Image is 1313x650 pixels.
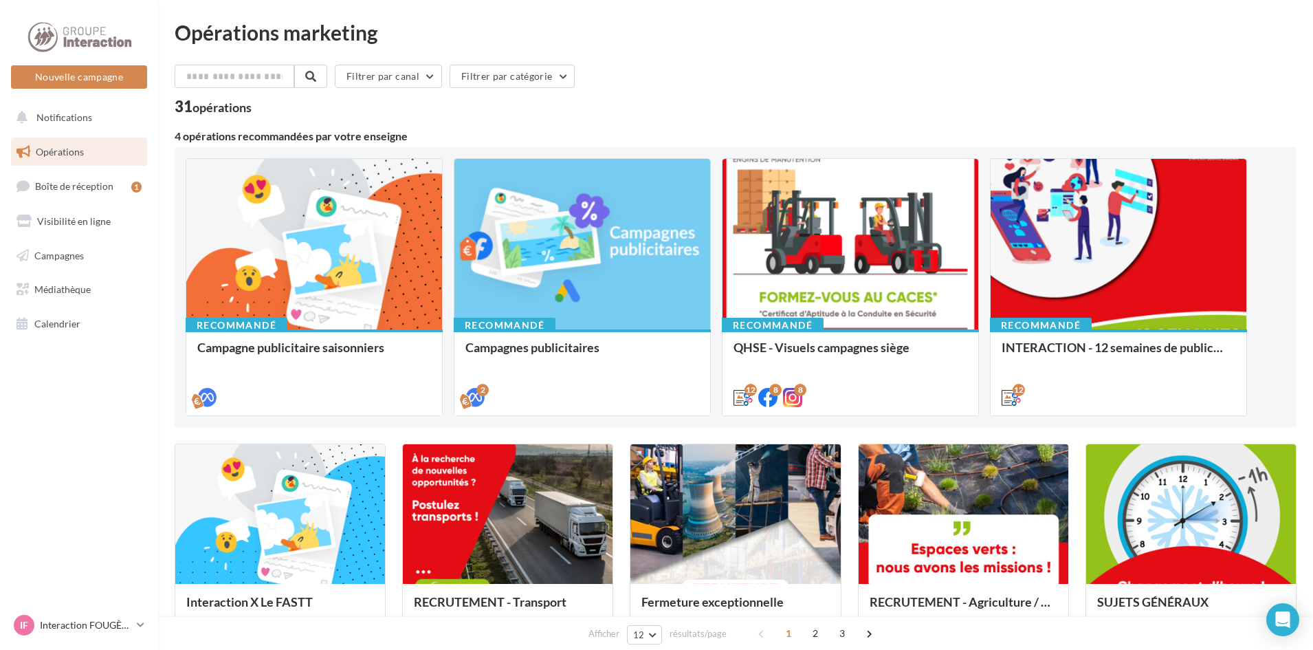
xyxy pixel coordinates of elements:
a: Opérations [8,138,150,166]
div: Recommandé [990,318,1092,333]
div: RECRUTEMENT - Agriculture / Espaces verts [870,595,1057,622]
a: Boîte de réception1 [8,171,150,201]
span: 3 [831,622,853,644]
div: Fermeture exceptionnelle [641,595,829,622]
a: Médiathèque [8,275,150,304]
div: 2 [476,384,489,396]
div: INTERACTION - 12 semaines de publication [1002,340,1235,368]
div: Opérations marketing [175,22,1297,43]
a: Campagnes [8,241,150,270]
span: 2 [804,622,826,644]
span: Opérations [36,146,84,158]
div: Recommandé [722,318,824,333]
span: Notifications [36,111,92,123]
div: Open Intercom Messenger [1266,603,1299,636]
div: QHSE - Visuels campagnes siège [733,340,967,368]
div: Recommandé [186,318,287,333]
div: 12 [1013,384,1025,396]
span: Campagnes [34,249,84,261]
span: résultats/page [670,627,727,640]
span: Médiathèque [34,283,91,295]
span: Visibilité en ligne [37,215,111,227]
button: 12 [627,625,662,644]
div: 1 [131,182,142,193]
a: Calendrier [8,310,150,338]
span: Calendrier [34,318,80,329]
span: Boîte de réception [35,180,113,192]
div: 8 [794,384,806,396]
span: IF [20,618,28,632]
div: RECRUTEMENT - Transport [414,595,602,622]
div: opérations [192,101,252,113]
a: Visibilité en ligne [8,207,150,236]
p: Interaction FOUGÈRES [40,618,131,632]
div: Campagnes publicitaires [465,340,699,368]
button: Filtrer par canal [335,65,442,88]
button: Nouvelle campagne [11,65,147,89]
div: Recommandé [454,318,555,333]
div: SUJETS GÉNÉRAUX [1097,595,1285,622]
a: IF Interaction FOUGÈRES [11,612,147,638]
button: Notifications [8,103,144,132]
span: 1 [777,622,799,644]
button: Filtrer par catégorie [450,65,575,88]
div: 31 [175,99,252,114]
span: 12 [633,629,645,640]
span: Afficher [588,627,619,640]
div: 8 [769,384,782,396]
div: 12 [744,384,757,396]
div: 4 opérations recommandées par votre enseigne [175,131,1297,142]
div: Campagne publicitaire saisonniers [197,340,431,368]
div: Interaction X Le FASTT [186,595,374,622]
